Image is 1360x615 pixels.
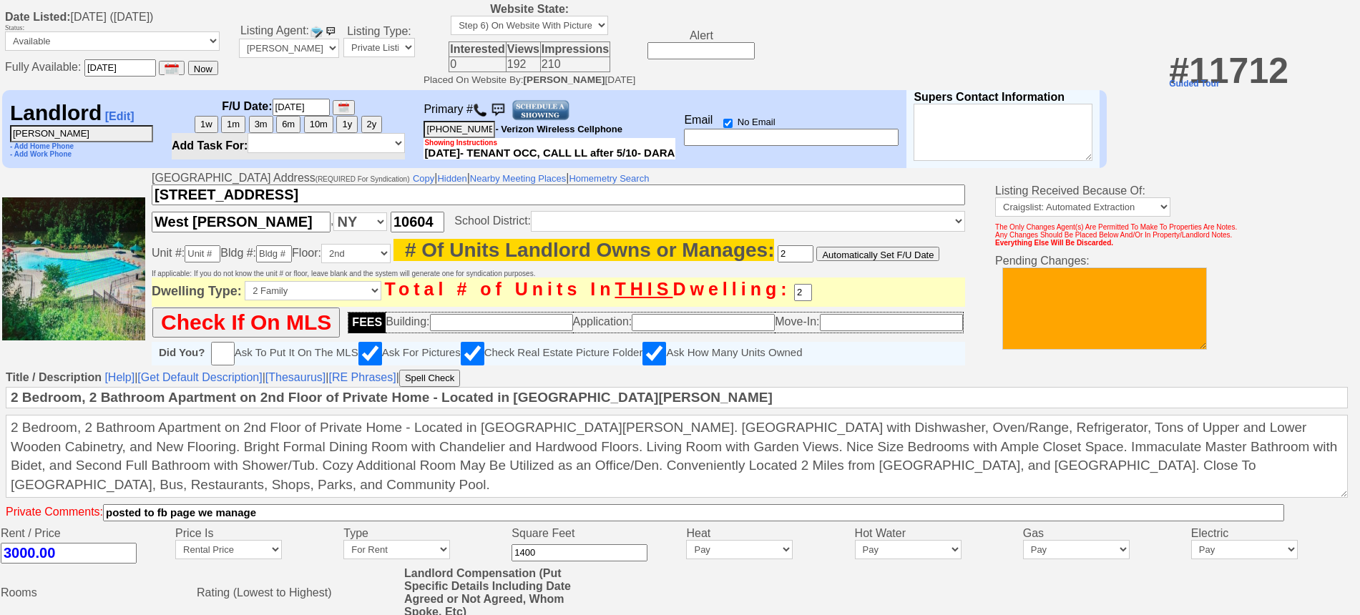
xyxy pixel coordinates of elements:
img: Schedule-a-showing.gif [512,99,570,121]
input: No Email [723,119,733,128]
th: Views [506,42,540,57]
div: Listing Received Because Of: [995,184,1358,197]
font: If applicable: If you do not know the unit # or floor, leave blank and the system will generate o... [152,270,535,277]
span: Dwelling Type: [152,284,242,298]
img: sms.png [487,99,509,121]
a: Copy [413,172,434,184]
font: (REQUIRED For Syndication) [315,175,410,183]
th: F/U Date: [161,90,416,168]
span: Lifetime: 13 [450,43,504,55]
a: - Add Home Phone [10,142,74,150]
font: Homemetry Search [569,173,649,184]
small: Placed On Website By: [DATE] [424,74,635,85]
a: Nearby Meeting Places [470,172,566,184]
td: Gas [1023,527,1191,540]
span: School District: [447,215,965,227]
span: | [6,371,1348,518]
td: 210 [540,57,610,72]
button: Automatically Set F/U Date [816,247,939,261]
b: Did You? [159,346,205,358]
span: Email [684,114,713,126]
button: 1w [195,116,218,133]
button: 6m [276,116,300,133]
span: Primary # [424,103,472,115]
center: Alert [646,29,756,59]
img: 7d2c4d45261d7e671539b4bccc2bb28b.jpg [2,197,149,340]
button: Spell Check [399,370,460,387]
span: Fully Available: [5,61,81,73]
b: Supers Contact Information [914,91,1065,103]
div: The Only Changes Agent(s) Are Permitted To Make To Properties Are Notes. Any Changes Should Be Pl... [995,223,1358,255]
a: Hidden [437,172,466,184]
td: Electric [1191,527,1359,540]
input: Zip [391,212,444,232]
a: [Edit] [105,110,134,122]
nobr: Status: [5,24,220,47]
img: call.png [473,103,487,117]
font: Hidden [437,173,466,184]
input: Unit # [185,245,220,262]
th: Impressions [540,42,610,57]
td: Square Feet [512,527,686,540]
font: Copy [413,173,434,184]
input: City [152,212,331,232]
td: Heat [686,527,854,540]
span: Approxmiate. Include units both in lotus and not. - Last Modified By Jessica Antelo 4 years, 11 m... [393,239,774,261]
font: Private Comments: [6,506,103,518]
center: Listing Agent: [239,24,339,64]
td: Pending Changes: [967,170,1359,367]
textarea: 2 Bedroom, 2 Bathroom Apartment on 2nd Floor of Private Home - Located in [GEOGRAPHIC_DATA][PERSO... [6,415,1348,498]
img: sms.png [323,24,338,39]
td: Price Is [175,527,343,540]
span: | | | [137,371,399,383]
a: Homemetry Search [569,172,649,184]
img: compose_email.png [309,24,323,39]
b: # Of Units Landlord Owns or Manages: [405,239,775,261]
span: FEES [352,316,382,328]
a: [RE Phrases] [328,371,396,383]
div: [DATE]- TENANT OCC, CALL LL after 5/10- DARA [424,138,675,159]
td: 192 [506,57,540,72]
a: Guided Tour [1169,79,1219,89]
button: 1m [221,116,245,133]
td: Rent / Price [1,527,175,540]
button: 10m [304,116,333,133]
td: Hot Water [855,527,1023,540]
input: Bldg # [256,245,292,262]
img: [calendar icon] [338,102,349,113]
td: Building: [386,313,572,333]
div: Ask To Put It On The MLS Ask For Pictures Check Real Estate Picture Folder Ask How Many Units Owned [159,342,958,365]
b: Title / Description [6,371,102,383]
nobr: , [152,215,965,227]
button: 3m [249,116,273,133]
td: [DATE] ([DATE]) [4,10,220,58]
font: Nearby Meeting Places [470,173,566,184]
input: Private Comments [103,504,1284,521]
b: Everything Else Will Be Discarded. [995,239,1113,247]
b: Total # of Units In Dwelling: [385,279,791,299]
a: [Help] [104,371,134,383]
span: 11712 [1169,51,1288,91]
b: Date Listed: [5,11,71,23]
b: Landlord [10,101,102,124]
td: Move-In: [775,313,963,333]
button: 2y [361,116,383,133]
td: Type [343,527,512,540]
b: [PERSON_NAME] [524,74,605,85]
a: [Thesaurus] [265,371,326,383]
b: Website State: [490,3,569,15]
font: - Verizon Wireless Cellphone [495,124,622,134]
input: Title [6,387,1348,408]
a: - Add Work Phone [10,150,72,158]
b: THIS [615,279,672,299]
center: Add Task For: [172,133,405,159]
button: 1y [336,116,358,133]
input: Check If On MLS [152,307,340,338]
td: Listing Type: [341,1,417,87]
td: 0 [449,57,506,72]
td: [GEOGRAPHIC_DATA] Address | | | [150,170,967,367]
td: Application: [573,313,776,333]
b: # [1169,51,1189,91]
a: [Get Default Description] [137,371,262,383]
span: Showing Instructions [424,139,497,147]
